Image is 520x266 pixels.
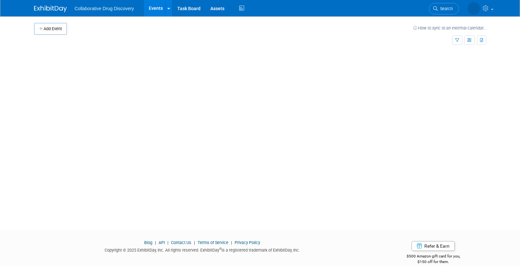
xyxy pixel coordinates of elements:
[34,6,67,12] img: ExhibitDay
[438,6,453,11] span: Search
[219,247,221,251] sup: ®
[429,3,459,14] a: Search
[380,249,486,264] div: $500 Amazon gift card for you,
[75,6,134,11] span: Collaborative Drug Discovery
[34,246,371,253] div: Copyright © 2025 ExhibitDay, Inc. All rights reserved. ExhibitDay is a registered trademark of Ex...
[413,26,486,30] a: How to sync to an external calendar...
[171,240,191,245] a: Contact Us
[380,259,486,265] div: $150 off for them.
[192,240,197,245] span: |
[166,240,170,245] span: |
[153,240,158,245] span: |
[468,2,480,15] img: Keith Williamson
[412,241,455,251] a: Refer & Earn
[235,240,260,245] a: Privacy Policy
[34,23,67,35] button: Add Event
[229,240,234,245] span: |
[159,240,165,245] a: API
[198,240,228,245] a: Terms of Service
[144,240,152,245] a: Blog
